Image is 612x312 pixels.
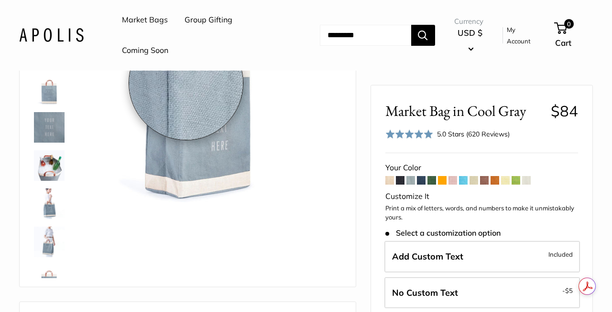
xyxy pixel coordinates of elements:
span: $84 [551,102,578,120]
input: Search... [320,25,411,46]
span: Select a customization option [385,229,501,238]
span: 0 [564,19,573,29]
span: Included [548,249,573,260]
span: Currency [454,15,486,28]
div: 5.0 Stars (620 Reviews) [437,129,510,139]
a: Market Bag in Cool Gray [32,110,66,145]
a: 0 Cart [555,20,593,51]
img: Market Bag in Cool Gray [34,150,65,181]
a: Group Gifting [185,13,232,27]
a: Market Bag in Cool Gray [32,72,66,106]
label: Leave Blank [384,277,580,309]
span: Add Custom Text [392,251,463,262]
img: Market Bag in Cool Gray [34,265,65,295]
span: $5 [565,287,573,294]
div: Your Color [385,161,578,175]
span: Market Bag in Cool Gray [385,102,544,120]
img: Market Bag in Cool Gray [34,112,65,143]
a: Market Bag in Cool Gray [32,187,66,221]
a: Market Bag in Cool Gray [32,263,66,297]
div: 5.0 Stars (620 Reviews) [385,127,510,141]
a: Market Bag in Cool Gray [32,225,66,259]
p: Print a mix of letters, words, and numbers to make it unmistakably yours. [385,204,578,222]
img: Market Bag in Cool Gray [34,188,65,219]
label: Add Custom Text [384,241,580,272]
a: Market Bags [122,13,168,27]
span: - [562,285,573,296]
span: USD $ [458,28,482,38]
a: Market Bag in Cool Gray [32,148,66,183]
img: Market Bag in Cool Gray [34,74,65,104]
a: Coming Soon [122,43,168,58]
div: Customize It [385,189,578,204]
img: Market Bag in Cool Gray [34,227,65,257]
span: Cart [555,38,571,48]
img: Apolis [19,28,84,42]
button: USD $ [454,25,486,56]
button: Search [411,25,435,46]
a: My Account [507,24,538,47]
span: No Custom Text [392,287,458,298]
